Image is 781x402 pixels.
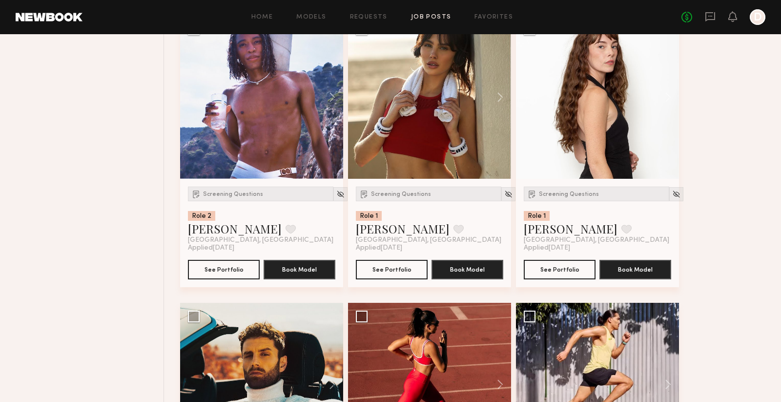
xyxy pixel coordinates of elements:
img: Unhide Model [672,190,680,198]
button: Book Model [432,260,503,279]
span: [GEOGRAPHIC_DATA], [GEOGRAPHIC_DATA] [524,236,669,244]
a: D [750,9,765,25]
a: Requests [350,14,388,21]
img: Submission Icon [359,189,369,199]
button: See Portfolio [524,260,596,279]
a: [PERSON_NAME] [524,221,617,236]
a: Models [296,14,326,21]
img: Unhide Model [336,190,345,198]
div: Role 1 [356,211,382,221]
img: Submission Icon [527,189,537,199]
button: Book Model [599,260,671,279]
a: [PERSON_NAME] [356,221,450,236]
img: Submission Icon [191,189,201,199]
a: Book Model [264,265,335,273]
button: See Portfolio [356,260,428,279]
a: Job Posts [411,14,452,21]
img: Unhide Model [504,190,513,198]
div: Role 1 [524,211,550,221]
span: Screening Questions [539,191,599,197]
button: Book Model [264,260,335,279]
a: [PERSON_NAME] [188,221,282,236]
div: Applied [DATE] [356,244,503,252]
span: Screening Questions [203,191,263,197]
div: Applied [DATE] [524,244,671,252]
button: See Portfolio [188,260,260,279]
div: Applied [DATE] [188,244,335,252]
span: [GEOGRAPHIC_DATA], [GEOGRAPHIC_DATA] [356,236,501,244]
a: Book Model [432,265,503,273]
a: Home [251,14,273,21]
div: Role 2 [188,211,215,221]
span: [GEOGRAPHIC_DATA], [GEOGRAPHIC_DATA] [188,236,333,244]
a: Book Model [599,265,671,273]
span: Screening Questions [371,191,431,197]
a: Favorites [474,14,513,21]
